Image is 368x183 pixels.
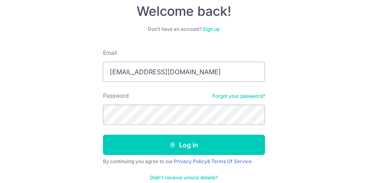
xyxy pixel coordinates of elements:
a: Sign up [203,26,220,32]
a: Terms Of Service [211,158,252,164]
a: Didn't receive unlock details? [150,174,218,181]
input: Enter your Email [103,62,265,82]
a: Forgot your password? [212,93,265,99]
div: Don’t have an account? [103,26,265,32]
div: By continuing you agree to our & [103,158,265,165]
label: Password [103,92,129,100]
a: Privacy Policy [174,158,207,164]
button: Log in [103,135,265,155]
label: Email [103,49,117,57]
h4: Welcome back! [103,3,265,19]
